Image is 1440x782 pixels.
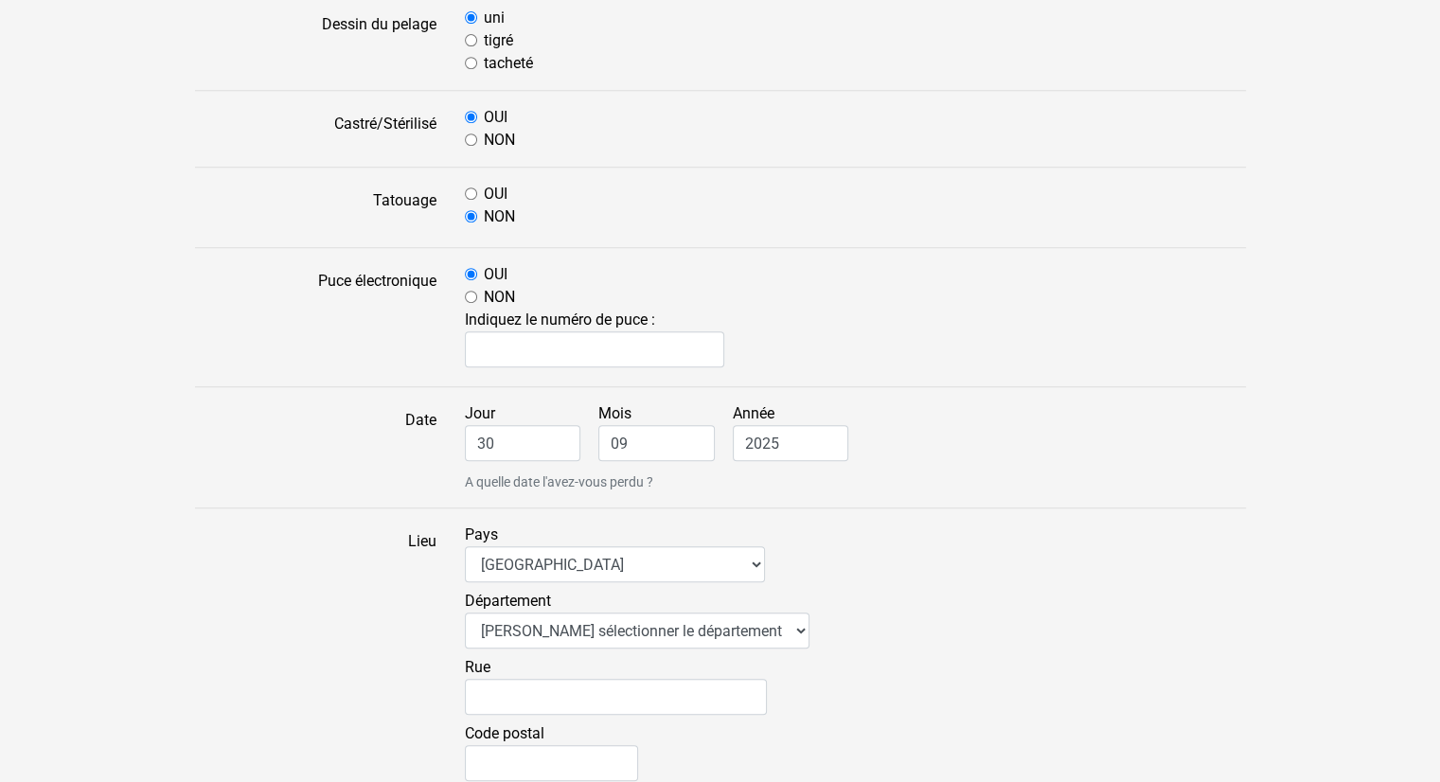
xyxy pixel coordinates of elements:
label: Année [733,402,863,461]
label: Jour [465,402,596,461]
label: tacheté [484,52,533,75]
label: tigré [484,29,513,52]
label: Pays [465,524,765,582]
label: Puce électronique [181,263,451,371]
label: OUI [484,183,507,205]
label: Mois [598,402,729,461]
input: NON [465,210,477,222]
input: uni [465,11,477,24]
label: Tatouage [181,183,451,232]
select: Pays [465,546,765,582]
input: OUI [465,268,477,280]
label: Rue [465,656,767,715]
label: NON [484,205,515,228]
input: OUI [465,187,477,200]
label: Castré/Stérilisé [181,106,451,151]
label: OUI [484,263,507,286]
select: Département [465,613,809,649]
input: Jour [465,425,581,461]
label: OUI [484,106,507,129]
label: Date [181,402,451,492]
label: NON [484,286,515,309]
label: Code postal [465,722,638,781]
label: Département [465,590,809,649]
label: NON [484,129,515,151]
span: Indiquez le numéro de puce : [465,311,1246,367]
input: NON [465,291,477,303]
input: Année [733,425,849,461]
input: Code postal [465,745,638,781]
label: uni [484,7,505,29]
input: Rue [465,679,767,715]
small: A quelle date l'avez-vous perdu ? [465,472,1246,492]
input: tigré [465,34,477,46]
label: Dessin du pelage [181,7,451,75]
input: tacheté [465,57,477,69]
input: NON [465,133,477,146]
input: OUI [465,111,477,123]
input: Mois [598,425,715,461]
